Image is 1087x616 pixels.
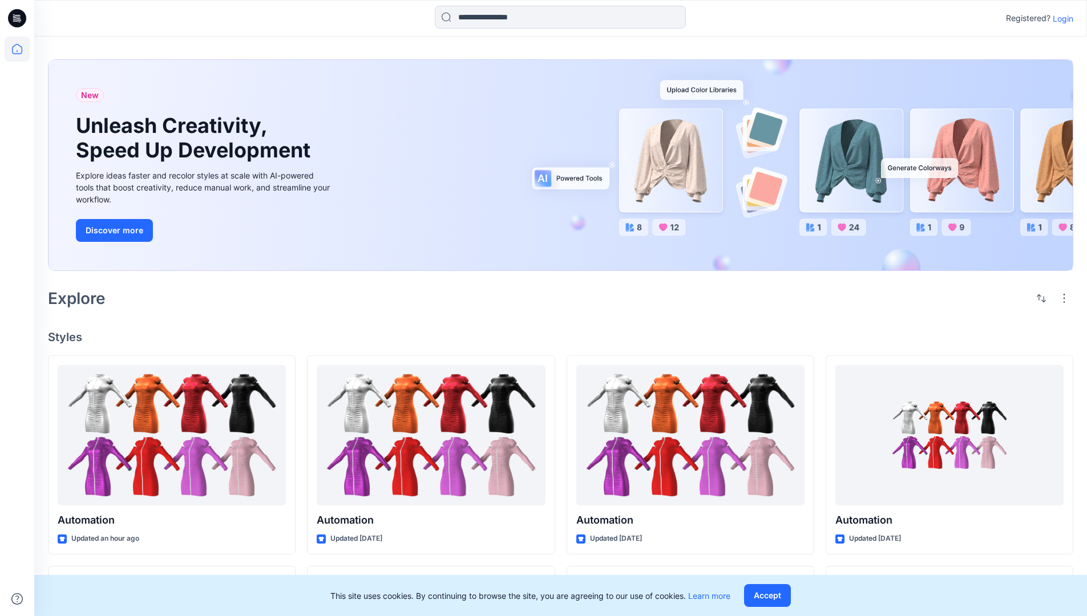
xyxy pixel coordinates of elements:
[58,365,286,506] a: Automation
[48,330,1073,344] h4: Styles
[576,365,805,506] a: Automation
[71,533,139,545] p: Updated an hour ago
[590,533,642,545] p: Updated [DATE]
[835,512,1064,528] p: Automation
[48,289,106,307] h2: Explore
[835,365,1064,506] a: Automation
[849,533,901,545] p: Updated [DATE]
[58,512,286,528] p: Automation
[81,88,99,102] span: New
[317,512,545,528] p: Automation
[76,219,153,242] button: Discover more
[76,219,333,242] a: Discover more
[330,590,730,602] p: This site uses cookies. By continuing to browse the site, you are agreeing to our use of cookies.
[330,533,382,545] p: Updated [DATE]
[76,169,333,205] div: Explore ideas faster and recolor styles at scale with AI-powered tools that boost creativity, red...
[1006,11,1050,25] p: Registered?
[576,512,805,528] p: Automation
[1053,13,1073,25] p: Login
[688,591,730,601] a: Learn more
[76,114,316,163] h1: Unleash Creativity, Speed Up Development
[744,584,791,607] button: Accept
[317,365,545,506] a: Automation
